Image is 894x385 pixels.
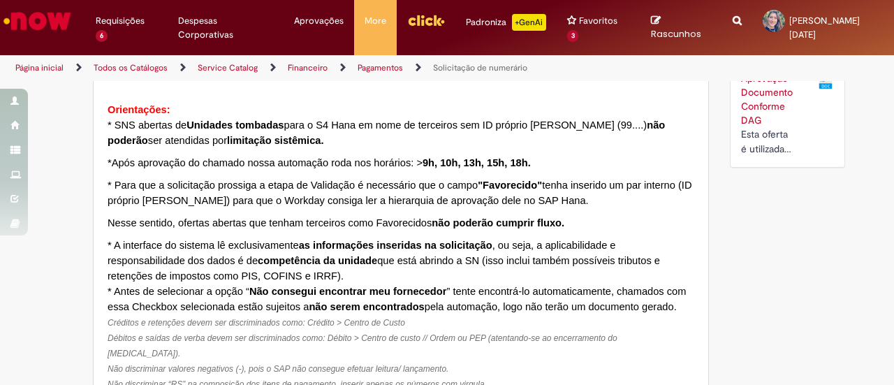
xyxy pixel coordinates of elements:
[512,14,546,31] p: +GenAi
[407,10,445,31] img: click_logo_yellow_360x200.png
[249,286,447,297] strong: Não consegui encontrar meu fornecedor
[651,27,701,41] span: Rascunhos
[288,62,328,73] a: Financeiro
[227,135,324,146] strong: limitação sistêmica.
[15,62,64,73] a: Página inicial
[741,127,796,157] div: Esta oferta é utilizada para o Campo solicitar a aprovação do documento que esta fora da alçada d...
[178,14,273,42] span: Despesas Corporativas
[309,301,424,312] strong: não serem encontrados
[108,119,665,146] span: * SNS abertas de para o S4 Hana em nome de terceiros sem ID próprio [PERSON_NAME] (99....) ser at...
[299,240,492,251] strong: as informações inseridas na solicitação
[94,62,168,73] a: Todos os Catálogos
[567,30,579,42] span: 3
[423,157,531,168] span: 9h, 10h, 13h, 15h, 18h.
[186,119,284,131] strong: Unidades tombadas
[741,72,793,126] a: Aprovação Documento Conforme DAG
[651,15,712,41] a: Rascunhos
[466,14,546,31] div: Padroniza
[198,62,258,73] a: Service Catalog
[789,15,860,41] span: [PERSON_NAME][DATE]
[432,217,564,228] strong: não poderão cumprir fluxo.
[96,30,108,42] span: 6
[10,55,585,81] ul: Trilhas de página
[294,14,344,28] span: Aprovações
[108,333,617,358] span: Débitos e saídas de verba devem ser discriminados como: Débito > Centro de custo // Ordem ou PEP ...
[258,255,377,266] strong: competência da unidade
[108,286,686,312] span: * Antes de selecionar a opção “ ” tente encontrá-lo automaticamente, chamados com essa Checkbox s...
[1,7,73,35] img: ServiceNow
[108,104,170,115] span: Orientações:
[365,14,386,28] span: More
[108,157,536,168] span: *Após aprovação do chamado nossa automação roda nos horários:
[108,180,692,206] span: * Para que a solicitação prossiga a etapa de Validação é necessário que o campo tenha inserido um...
[416,157,423,168] span: >
[478,180,542,191] strong: "Favorecido"
[433,62,527,73] a: Solicitação de numerário
[108,318,405,328] span: Créditos e retenções devem ser discriminados como: Crédito > Centro de Custo
[358,62,403,73] a: Pagamentos
[579,14,617,28] span: Favoritos
[96,14,145,28] span: Requisições
[108,240,660,282] span: * A interface do sistema lê exclusivamente , ou seja, a aplicabilidade e responsabilidade dos dad...
[108,364,448,374] span: Não discriminar valores negativos (-), pois o SAP não consegue efetuar leitura/ lançamento.
[108,217,564,228] span: Nesse sentido, ofertas abertas que tenham terceiros como Favorecidos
